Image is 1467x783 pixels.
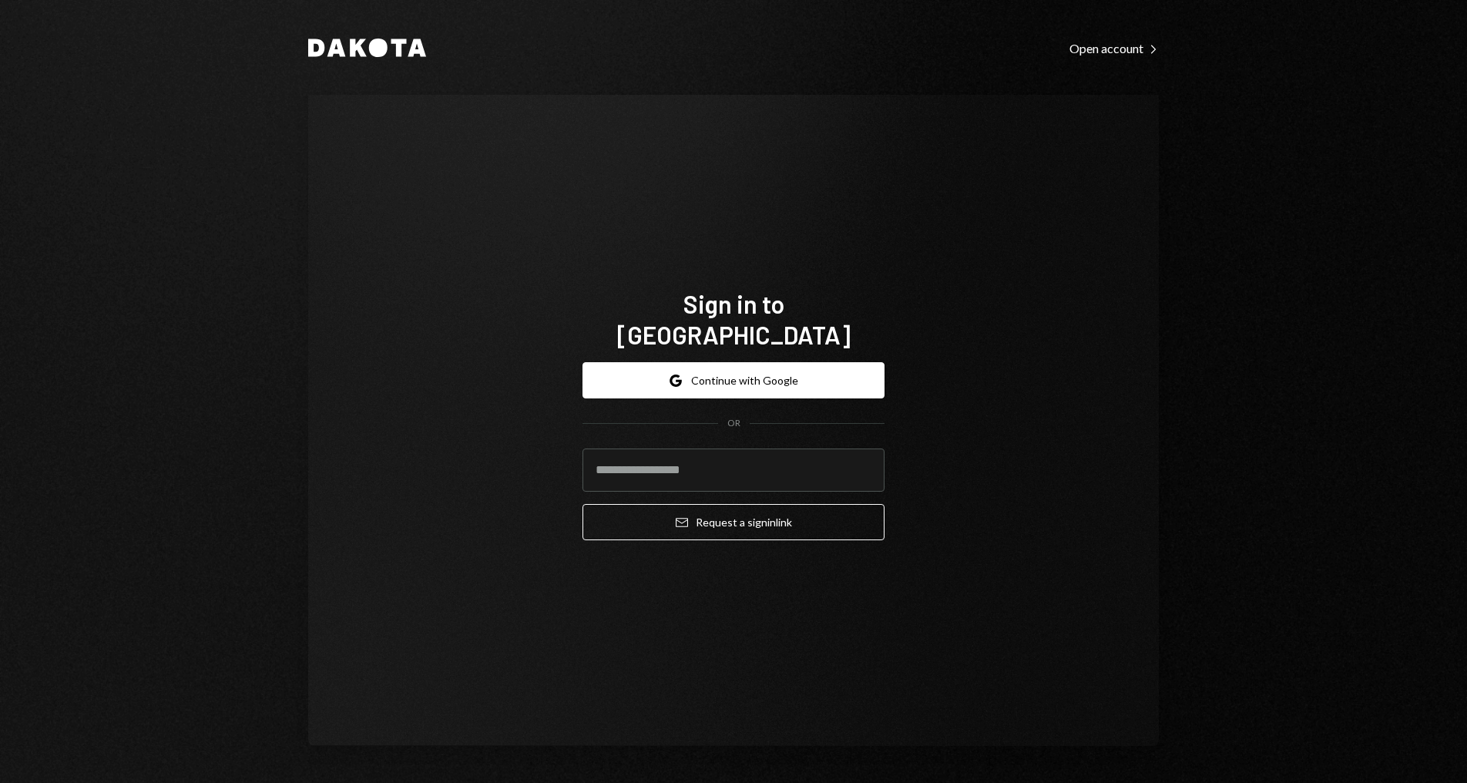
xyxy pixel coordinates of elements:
a: Open account [1069,39,1159,56]
div: OR [727,417,740,430]
h1: Sign in to [GEOGRAPHIC_DATA] [582,288,885,350]
div: Open account [1069,41,1159,56]
button: Request a signinlink [582,504,885,540]
button: Continue with Google [582,362,885,398]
